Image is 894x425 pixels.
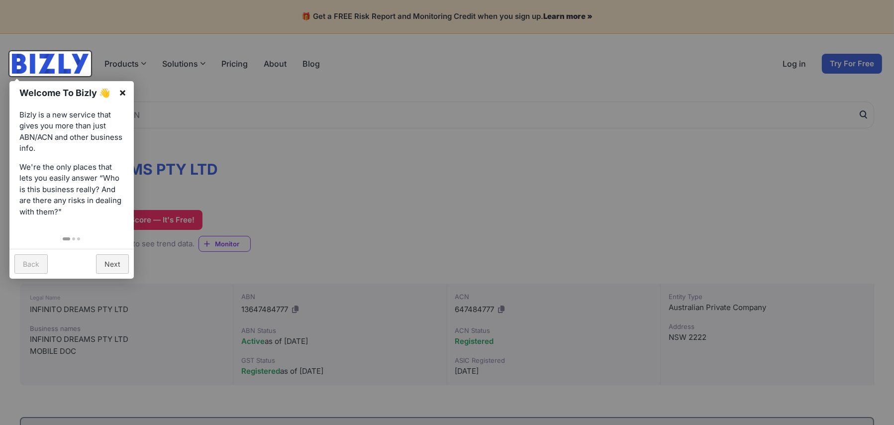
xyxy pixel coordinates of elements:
[19,162,124,218] p: We're the only places that lets you easily answer “Who is this business really? And are there any...
[14,254,48,274] a: Back
[19,86,113,100] h1: Welcome To Bizly 👋
[111,81,134,104] a: ×
[96,254,129,274] a: Next
[19,109,124,154] p: Bizly is a new service that gives you more than just ABN/ACN and other business info.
